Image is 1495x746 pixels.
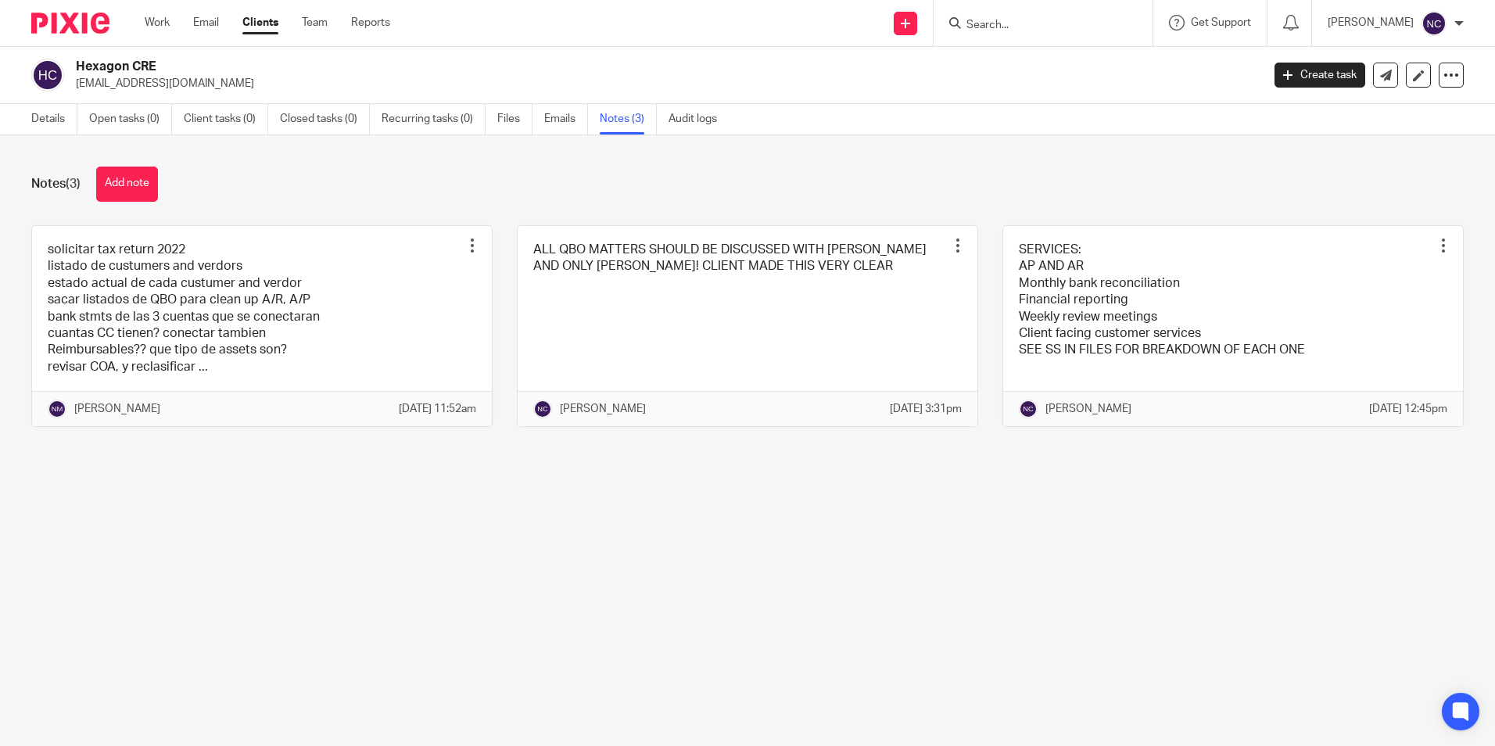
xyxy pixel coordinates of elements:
a: Reports [351,15,390,30]
a: Open tasks (0) [89,104,172,134]
a: Team [302,15,328,30]
p: [PERSON_NAME] [74,401,160,417]
img: svg%3E [31,59,64,91]
p: [PERSON_NAME] [1045,401,1131,417]
span: (3) [66,178,81,190]
a: Details [31,104,77,134]
a: Recurring tasks (0) [382,104,486,134]
p: [EMAIL_ADDRESS][DOMAIN_NAME] [76,76,1251,91]
span: Get Support [1191,17,1251,28]
img: svg%3E [1019,400,1038,418]
a: Work [145,15,170,30]
a: Closed tasks (0) [280,104,370,134]
h2: Hexagon CRE [76,59,1016,75]
img: Pixie [31,13,109,34]
img: svg%3E [533,400,552,418]
p: [PERSON_NAME] [1328,15,1414,30]
button: Add note [96,167,158,202]
p: [DATE] 11:52am [399,401,476,417]
a: Audit logs [669,104,729,134]
img: svg%3E [48,400,66,418]
p: [PERSON_NAME] [560,401,646,417]
a: Notes (3) [600,104,657,134]
input: Search [965,19,1106,33]
a: Files [497,104,532,134]
a: Emails [544,104,588,134]
a: Client tasks (0) [184,104,268,134]
a: Clients [242,15,278,30]
img: svg%3E [1422,11,1447,36]
a: Create task [1275,63,1365,88]
h1: Notes [31,176,81,192]
p: [DATE] 12:45pm [1369,401,1447,417]
p: [DATE] 3:31pm [890,401,962,417]
a: Email [193,15,219,30]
